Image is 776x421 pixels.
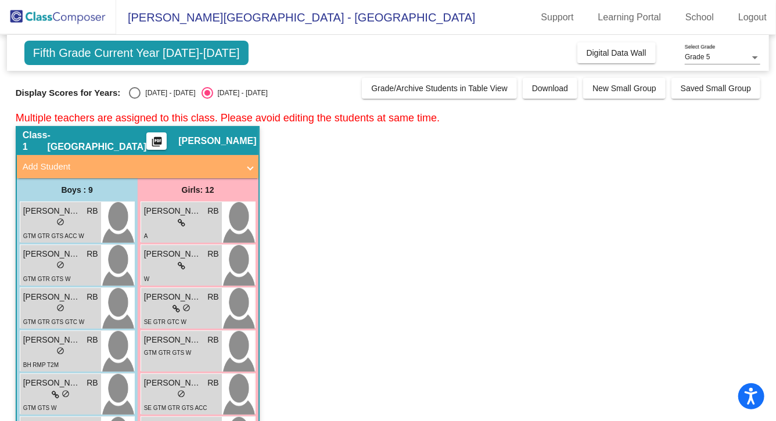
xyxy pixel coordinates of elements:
div: Boys : 9 [17,178,138,201]
span: [PERSON_NAME] [144,205,202,217]
span: do_not_disturb_alt [62,390,70,398]
span: RB [207,248,218,260]
span: RB [87,334,98,346]
span: RB [87,377,98,389]
span: Display Scores for Years: [16,88,121,98]
span: [PERSON_NAME] [23,291,81,303]
span: GTM GTR GTS W [23,276,71,282]
span: RB [207,205,218,217]
span: GTM GTR GTS ACC W [23,233,84,239]
span: RB [207,334,218,346]
span: Grade 5 [685,53,710,61]
span: GTM GTS W [23,405,57,411]
span: RB [87,291,98,303]
span: RB [87,248,98,260]
span: Class 1 [23,129,48,153]
span: [PERSON_NAME] [178,135,256,147]
span: New Small Group [592,84,656,93]
button: Print Students Details [146,132,167,150]
mat-icon: picture_as_pdf [150,136,164,152]
span: Download [532,84,568,93]
span: do_not_disturb_alt [56,304,64,312]
span: Multiple teachers are assigned to this class. Please avoid editing the students at same time. [16,112,440,124]
button: Saved Small Group [671,78,760,99]
span: do_not_disturb_alt [56,347,64,355]
span: RB [87,205,98,217]
span: [PERSON_NAME] [144,291,202,303]
span: W [144,276,149,282]
span: do_not_disturb_alt [56,261,64,269]
span: Grade/Archive Students in Table View [371,84,508,93]
span: [PERSON_NAME] [23,334,81,346]
span: [PERSON_NAME] [23,205,81,217]
span: Digital Data Wall [587,48,646,57]
a: Learning Portal [589,8,671,27]
mat-radio-group: Select an option [129,87,267,99]
mat-panel-title: Add Student [23,160,239,174]
mat-expansion-panel-header: Add Student [17,155,258,178]
span: A [144,233,148,239]
span: do_not_disturb_alt [177,390,185,398]
span: do_not_disturb_alt [56,218,64,226]
span: Saved Small Group [681,84,751,93]
span: SE GTR GTC W [144,319,186,325]
button: Grade/Archive Students in Table View [362,78,517,99]
div: [DATE] - [DATE] [141,88,195,98]
span: [PERSON_NAME] [23,377,81,389]
span: [PERSON_NAME] [23,248,81,260]
div: [DATE] - [DATE] [213,88,268,98]
span: [PERSON_NAME] [144,334,202,346]
span: GTM GTR GTS W [144,350,192,356]
span: [PERSON_NAME] [144,377,202,389]
span: GTM GTR GTS GTC W [23,319,85,325]
span: BH RMP T2M [23,362,59,368]
button: New Small Group [583,78,666,99]
span: Fifth Grade Current Year [DATE]-[DATE] [24,41,249,65]
span: SE GTM GTR GTS ACC [144,405,207,411]
span: [PERSON_NAME] [144,248,202,260]
a: Logout [729,8,776,27]
span: do_not_disturb_alt [182,304,191,312]
button: Digital Data Wall [577,42,656,63]
a: School [676,8,723,27]
span: [PERSON_NAME][GEOGRAPHIC_DATA] - [GEOGRAPHIC_DATA] [116,8,476,27]
span: RB [207,377,218,389]
div: Girls: 12 [138,178,258,201]
button: Download [523,78,577,99]
span: - [GEOGRAPHIC_DATA] [47,129,146,153]
a: Support [532,8,583,27]
span: RB [207,291,218,303]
